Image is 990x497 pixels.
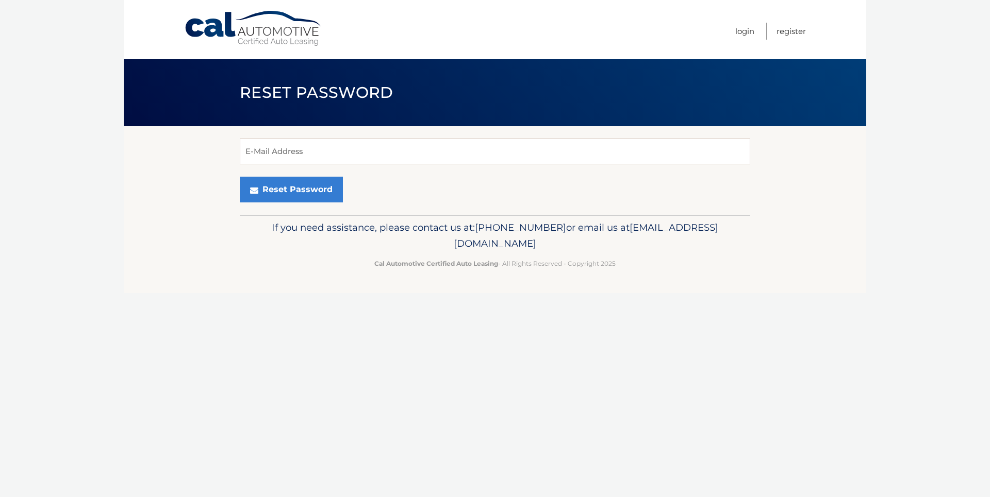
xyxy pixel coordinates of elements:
input: E-Mail Address [240,139,750,164]
a: Login [735,23,754,40]
span: Reset Password [240,83,393,102]
a: Register [777,23,806,40]
button: Reset Password [240,177,343,202]
strong: Cal Automotive Certified Auto Leasing [374,260,498,267]
p: If you need assistance, please contact us at: or email us at [246,219,744,252]
a: Cal Automotive [184,10,323,47]
span: [PHONE_NUMBER] [475,221,566,233]
p: - All Rights Reserved - Copyright 2025 [246,258,744,269]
